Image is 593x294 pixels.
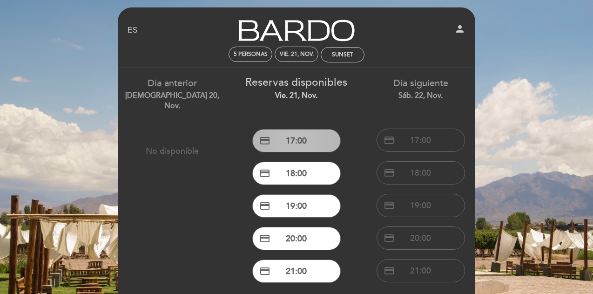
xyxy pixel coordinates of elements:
button: person [454,23,465,38]
div: [DEMOGRAPHIC_DATA] 20, nov. [117,90,228,112]
a: Bardo [238,18,355,43]
span: credit_card [259,135,270,146]
div: Reservas disponibles [242,75,352,101]
button: credit_card 18:00 [252,162,341,185]
span: 5 personas [234,51,268,58]
button: credit_card 19:00 [377,194,465,217]
button: No disponible [128,139,216,163]
span: credit_card [384,167,395,178]
button: credit_card 20:00 [252,227,341,250]
div: vie. 21, nov. [280,51,314,58]
span: credit_card [259,200,270,212]
span: credit_card [259,266,270,277]
button: credit_card 21:00 [377,259,465,282]
button: credit_card 19:00 [252,194,341,218]
div: Sunset [332,51,353,58]
span: credit_card [384,200,395,211]
span: credit_card [259,168,270,179]
span: credit_card [384,135,395,146]
button: credit_card 18:00 [377,161,465,185]
div: Día siguiente [365,77,476,101]
button: credit_card 20:00 [377,226,465,250]
button: credit_card 17:00 [252,129,341,152]
div: Día anterior [117,77,228,111]
span: credit_card [384,232,395,244]
i: person [454,23,465,34]
span: credit_card [384,265,395,276]
span: credit_card [259,233,270,244]
div: sáb. 22, nov. [365,90,476,101]
button: credit_card 17:00 [377,129,465,152]
div: vie. 21, nov. [242,90,352,101]
button: credit_card 21:00 [252,260,341,283]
